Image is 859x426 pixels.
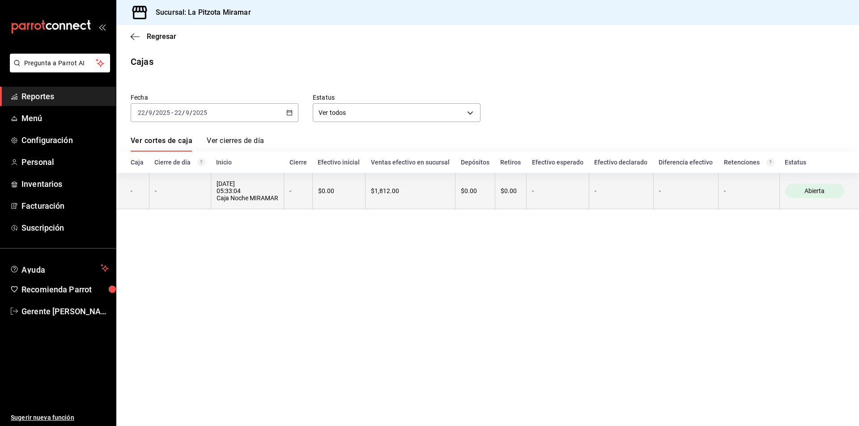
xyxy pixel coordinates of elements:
div: - [289,187,306,194]
span: Personal [21,156,109,168]
div: Ventas efectivo en sucursal [371,159,450,166]
div: Cajas [131,55,153,68]
span: Configuración [21,134,109,146]
div: Inicio [216,159,279,166]
div: Diferencia efectivo [659,159,713,166]
span: Regresar [147,32,176,41]
div: $0.00 [318,187,360,194]
input: ---- [155,109,170,116]
span: Suscripción [21,222,109,234]
div: - [131,187,144,194]
a: Pregunta a Parrot AI [6,65,110,74]
svg: Total de retenciones de propinas registradas [767,159,774,166]
div: Retenciones [724,159,774,166]
div: Retiros [500,159,521,166]
button: Pregunta a Parrot AI [10,54,110,72]
button: Regresar [131,32,176,41]
div: Efectivo esperado [532,159,584,166]
div: Depósitos [461,159,489,166]
span: / [153,109,155,116]
span: Reportes [21,90,109,102]
a: Ver cierres de día [207,136,264,152]
div: - [155,187,205,194]
div: - [724,187,774,194]
div: Efectivo declarado [594,159,648,166]
div: Ver todos [313,103,481,122]
input: -- [148,109,153,116]
span: Ayuda [21,263,97,274]
svg: El número de cierre de día es consecutivo y consolida todos los cortes de caja previos en un únic... [198,159,205,166]
div: [DATE] 05:33:04 Caja Noche MIRAMAR [217,180,279,202]
input: ---- [192,109,208,116]
a: Ver cortes de caja [131,136,192,152]
input: -- [185,109,190,116]
div: navigation tabs [131,136,264,152]
span: Gerente [PERSON_NAME] [21,305,109,317]
div: Estatus [785,159,845,166]
span: / [145,109,148,116]
span: Recomienda Parrot [21,283,109,295]
span: Pregunta a Parrot AI [24,59,96,68]
div: $0.00 [461,187,489,194]
span: Menú [21,112,109,124]
span: Abierta [801,187,828,194]
div: Caja [131,159,144,166]
div: - [532,187,583,194]
div: $0.00 [501,187,521,194]
span: / [182,109,185,116]
input: -- [137,109,145,116]
div: - [595,187,648,194]
input: -- [174,109,182,116]
div: Efectivo inicial [318,159,360,166]
span: / [190,109,192,116]
div: Cierre de día [154,159,205,166]
button: open_drawer_menu [98,23,106,30]
div: - [659,187,713,194]
h3: Sucursal: La Pitzota Miramar [149,7,251,18]
div: Cierre [289,159,307,166]
span: Inventarios [21,178,109,190]
label: Estatus [313,94,481,101]
span: Sugerir nueva función [11,413,109,422]
label: Fecha [131,94,298,101]
span: - [171,109,173,116]
span: Facturación [21,200,109,212]
div: $1,812.00 [371,187,450,194]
